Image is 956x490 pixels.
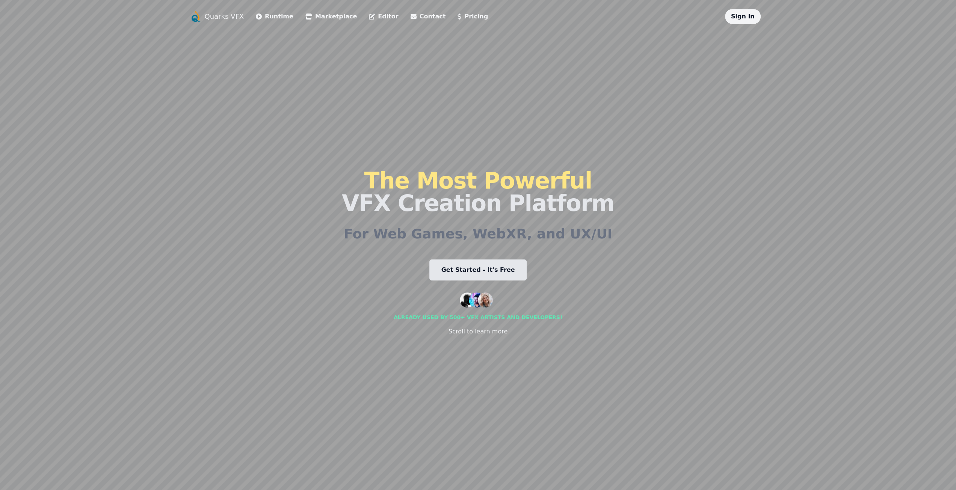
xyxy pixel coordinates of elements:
a: Editor [369,12,398,21]
div: Scroll to learn more [449,327,507,336]
a: Get Started - It's Free [429,259,527,280]
a: Contact [411,12,446,21]
h2: For Web Games, WebXR, and UX/UI [344,226,612,241]
img: customer 1 [460,292,475,308]
div: Already used by 500+ vfx artists and developers! [394,314,562,321]
span: The Most Powerful [364,167,592,194]
a: Quarks VFX [205,11,244,22]
h1: VFX Creation Platform [342,169,614,214]
a: Pricing [458,12,488,21]
a: Runtime [256,12,293,21]
img: customer 3 [478,292,493,308]
a: Marketplace [305,12,357,21]
img: customer 2 [469,292,484,308]
a: Sign In [731,13,755,20]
